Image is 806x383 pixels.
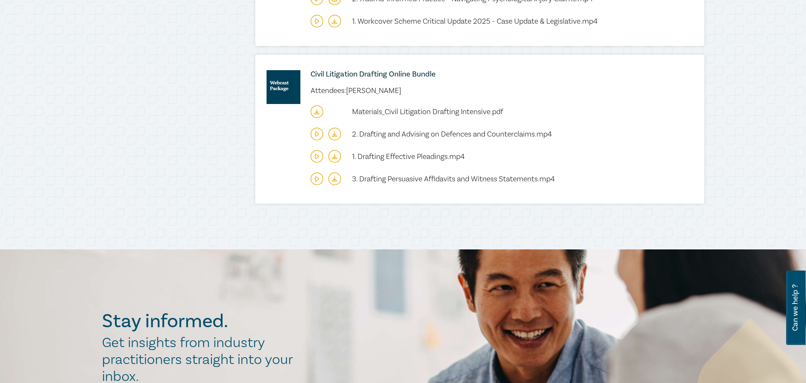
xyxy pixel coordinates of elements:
a: 1. Workcover Scheme Critical Update 2025 - Case Update & Legislative.mp4 [352,18,597,25]
span: Materials_Civil Litigation Drafting Intensive.pdf [352,107,503,117]
a: 2. Drafting and Advising on Defences and Counterclaims.mp4 [352,131,552,138]
span: Can we help ? [791,276,799,340]
span: 1. Workcover Scheme Critical Update 2025 - Case Update & Legislative.mp4 [352,16,597,26]
a: Civil Litigation Drafting Online Bundle [311,70,653,79]
h2: Stay informed. [102,310,302,332]
img: online-intensive-(to-download) [267,70,300,104]
span: 1. Drafting Effective Pleadings.mp4 [352,152,465,161]
a: 1. Drafting Effective Pleadings.mp4 [352,153,465,160]
span: 2. Drafting and Advising on Defences and Counterclaims.mp4 [352,129,552,139]
span: 3. Drafting Persuasive Affidavits and Witness Statements.mp4 [352,174,555,184]
li: Attendees: [PERSON_NAME] [311,87,401,94]
a: Materials_Civil Litigation Drafting Intensive.pdf [352,108,503,115]
a: 3. Drafting Persuasive Affidavits and Witness Statements.mp4 [352,175,555,183]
